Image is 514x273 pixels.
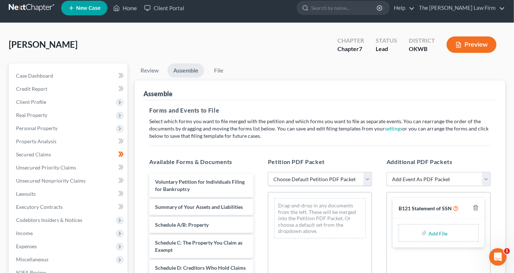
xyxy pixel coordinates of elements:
[415,1,505,15] a: The [PERSON_NAME] Law Firm
[376,36,397,45] div: Status
[337,36,364,45] div: Chapter
[16,99,46,105] span: Client Profile
[385,125,402,132] a: settings
[143,89,173,98] div: Assemble
[149,106,491,115] h5: Forms and Events to File
[337,45,364,53] div: Chapter
[16,125,58,131] span: Personal Property
[16,112,47,118] span: Real Property
[311,1,378,15] input: Search by name...
[10,135,127,148] a: Property Analysis
[10,174,127,187] a: Unsecured Nonpriority Claims
[10,148,127,161] a: Secured Claims
[16,217,82,223] span: Codebtors Insiders & Notices
[16,86,47,92] span: Credit Report
[16,164,76,171] span: Unsecured Priority Claims
[135,63,165,78] a: Review
[409,36,435,45] div: District
[155,179,245,192] span: Voluntary Petition for Individuals Filing for Bankruptcy
[16,204,63,210] span: Executory Contracts
[9,39,78,50] span: [PERSON_NAME]
[16,138,56,144] span: Property Analysis
[149,157,253,166] h5: Available Forms & Documents
[10,200,127,214] a: Executory Contracts
[504,248,510,254] span: 1
[390,1,415,15] a: Help
[16,243,37,249] span: Expenses
[274,198,366,238] div: Drag-and-drop in any documents from the left. These will be merged into the Petition PDF Packet. ...
[10,69,127,82] a: Case Dashboard
[16,151,51,157] span: Secured Claims
[16,191,36,197] span: Lawsuits
[207,63,230,78] a: File
[387,157,491,166] h5: Additional PDF Packets
[409,45,435,53] div: OKWB
[110,1,141,15] a: Home
[155,204,243,210] span: Summary of Your Assets and Liabilities
[359,45,362,52] span: 7
[167,63,204,78] a: Assemble
[268,158,325,165] span: Petition PDF Packet
[489,248,507,266] iframe: Intercom live chat
[141,1,188,15] a: Client Portal
[376,45,397,53] div: Lead
[447,36,497,53] button: Preview
[76,5,100,11] span: New Case
[16,256,48,262] span: Miscellaneous
[155,222,209,228] span: Schedule A/B: Property
[10,161,127,174] a: Unsecured Priority Claims
[149,118,491,140] p: Select which forms you want to file merged with the petition and which forms you want to file as ...
[16,73,53,79] span: Case Dashboard
[16,230,33,236] span: Income
[399,205,452,211] span: B121 Statement of SSN
[155,239,242,253] span: Schedule C: The Property You Claim as Exempt
[16,178,86,184] span: Unsecured Nonpriority Claims
[10,82,127,95] a: Credit Report
[10,187,127,200] a: Lawsuits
